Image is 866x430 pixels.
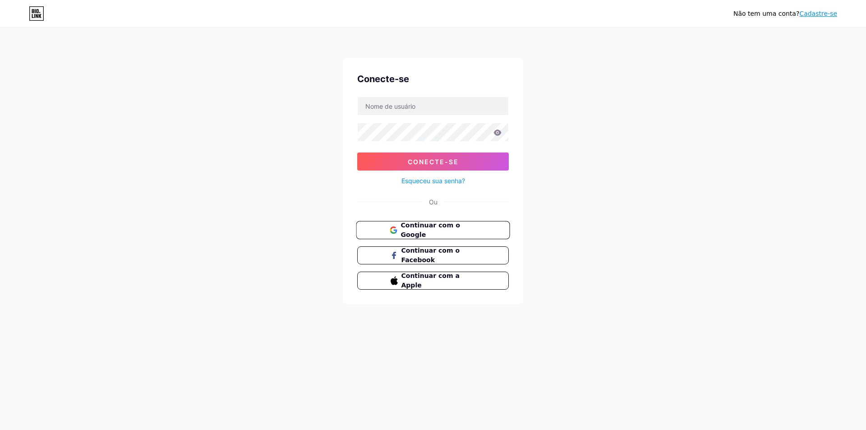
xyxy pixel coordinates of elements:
[401,222,460,239] font: Continuar com o Google
[799,10,837,17] a: Cadastre-se
[357,74,409,84] font: Conecte-se
[356,221,510,240] button: Continuar com o Google
[401,176,465,185] a: Esqueceu sua senha?
[357,153,509,171] button: Conecte-se
[401,247,460,264] font: Continuar com o Facebook
[408,158,459,166] font: Conecte-se
[357,246,509,264] button: Continuar com o Facebook
[429,198,438,206] font: Ou
[733,10,799,17] font: Não tem uma conta?
[357,221,509,239] a: Continuar com o Google
[357,272,509,290] button: Continuar com a Apple
[401,272,460,289] font: Continuar com a Apple
[401,177,465,185] font: Esqueceu sua senha?
[358,97,508,115] input: Nome de usuário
